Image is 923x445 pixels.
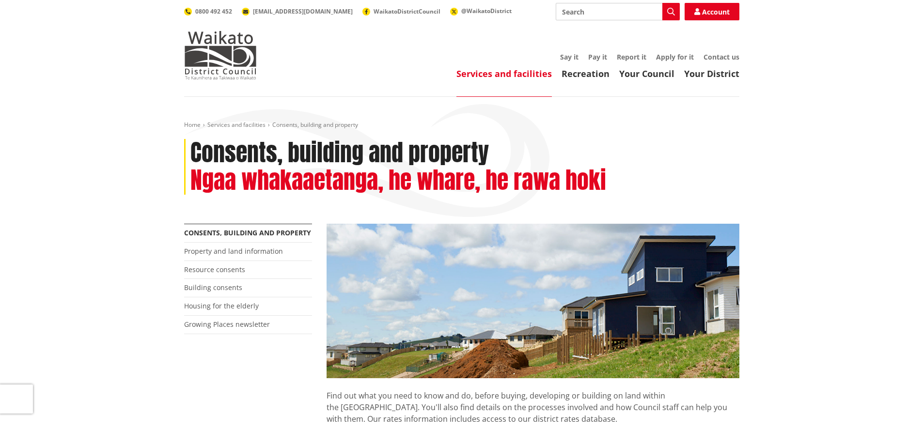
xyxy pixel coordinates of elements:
[556,3,680,20] input: Search input
[242,7,353,15] a: [EMAIL_ADDRESS][DOMAIN_NAME]
[588,52,607,61] a: Pay it
[656,52,694,61] a: Apply for it
[253,7,353,15] span: [EMAIL_ADDRESS][DOMAIN_NAME]
[450,7,512,15] a: @WaikatoDistrict
[207,121,266,129] a: Services and facilities
[327,224,739,379] img: Land-and-property-landscape
[617,52,646,61] a: Report it
[560,52,579,61] a: Say it
[184,228,311,237] a: Consents, building and property
[184,301,259,310] a: Housing for the elderly
[685,3,739,20] a: Account
[704,52,739,61] a: Contact us
[184,31,257,79] img: Waikato District Council - Te Kaunihera aa Takiwaa o Waikato
[184,283,242,292] a: Building consents
[456,68,552,79] a: Services and facilities
[184,121,739,129] nav: breadcrumb
[461,7,512,15] span: @WaikatoDistrict
[190,139,489,167] h1: Consents, building and property
[562,68,610,79] a: Recreation
[619,68,674,79] a: Your Council
[184,246,283,256] a: Property and land information
[184,320,270,329] a: Growing Places newsletter
[327,378,739,436] p: Find out what you need to know and do, before buying, developing or building on land within the [...
[374,7,440,15] span: WaikatoDistrictCouncil
[362,7,440,15] a: WaikatoDistrictCouncil
[184,265,245,274] a: Resource consents
[184,7,232,15] a: 0800 492 452
[190,167,606,195] h2: Ngaa whakaaetanga, he whare, he rawa hoki
[195,7,232,15] span: 0800 492 452
[684,68,739,79] a: Your District
[272,121,358,129] span: Consents, building and property
[184,121,201,129] a: Home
